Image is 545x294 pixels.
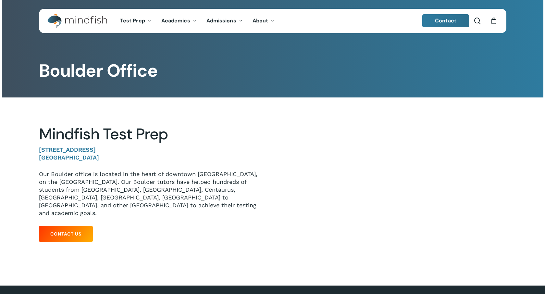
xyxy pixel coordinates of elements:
[156,18,202,24] a: Academics
[120,17,145,24] span: Test Prep
[39,60,506,81] h1: Boulder Office
[39,125,263,144] h2: Mindfish Test Prep
[115,9,279,33] nav: Main Menu
[39,9,506,33] header: Main Menu
[490,17,498,24] a: Cart
[161,17,190,24] span: Academics
[253,17,268,24] span: About
[39,170,263,217] p: Our Boulder office is located in the heart of downtown [GEOGRAPHIC_DATA], on the [GEOGRAPHIC_DATA...
[39,226,93,242] a: Contact Us
[202,18,248,24] a: Admissions
[39,154,99,161] strong: [GEOGRAPHIC_DATA]
[39,146,96,153] strong: [STREET_ADDRESS]
[435,17,456,24] span: Contact
[422,14,469,27] a: Contact
[50,231,81,237] span: Contact Us
[115,18,156,24] a: Test Prep
[248,18,280,24] a: About
[206,17,236,24] span: Admissions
